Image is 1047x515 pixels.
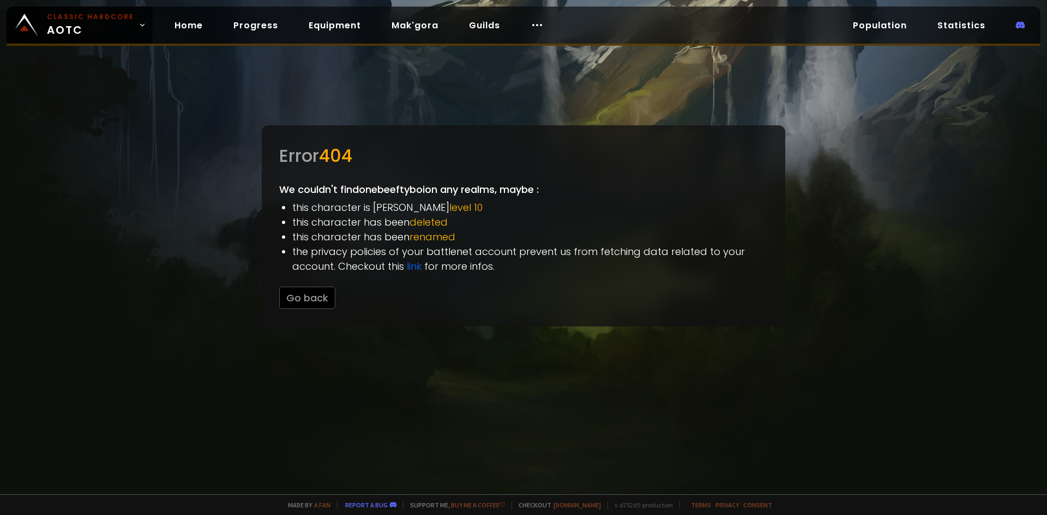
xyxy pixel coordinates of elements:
[279,287,335,309] button: Go back
[743,501,772,509] a: Consent
[345,501,388,509] a: Report a bug
[279,291,335,305] a: Go back
[410,230,455,244] span: renamed
[929,14,994,37] a: Statistics
[292,244,768,274] li: the privacy policies of your battlenet account prevent us from fetching data related to your acco...
[7,7,153,44] a: Classic HardcoreAOTC
[451,501,505,509] a: Buy me a coffee
[844,14,916,37] a: Population
[715,501,739,509] a: Privacy
[300,14,370,37] a: Equipment
[292,200,768,215] li: this character is [PERSON_NAME]
[292,215,768,229] li: this character has been
[607,501,673,509] span: v. d752d5 - production
[292,229,768,244] li: this character has been
[47,12,134,22] small: Classic Hardcore
[319,143,352,168] span: 404
[314,501,330,509] a: a fan
[449,201,483,214] span: level 10
[691,501,711,509] a: Terms
[279,143,768,169] div: Error
[47,12,134,38] span: AOTC
[166,14,212,37] a: Home
[460,14,509,37] a: Guilds
[407,259,422,273] a: link
[281,501,330,509] span: Made by
[403,501,505,509] span: Support me,
[512,501,601,509] span: Checkout
[383,14,447,37] a: Mak'gora
[410,215,448,229] span: deleted
[553,501,601,509] a: [DOMAIN_NAME]
[225,14,287,37] a: Progress
[262,125,785,326] div: We couldn't find onebeeftyboi on any realms, maybe :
